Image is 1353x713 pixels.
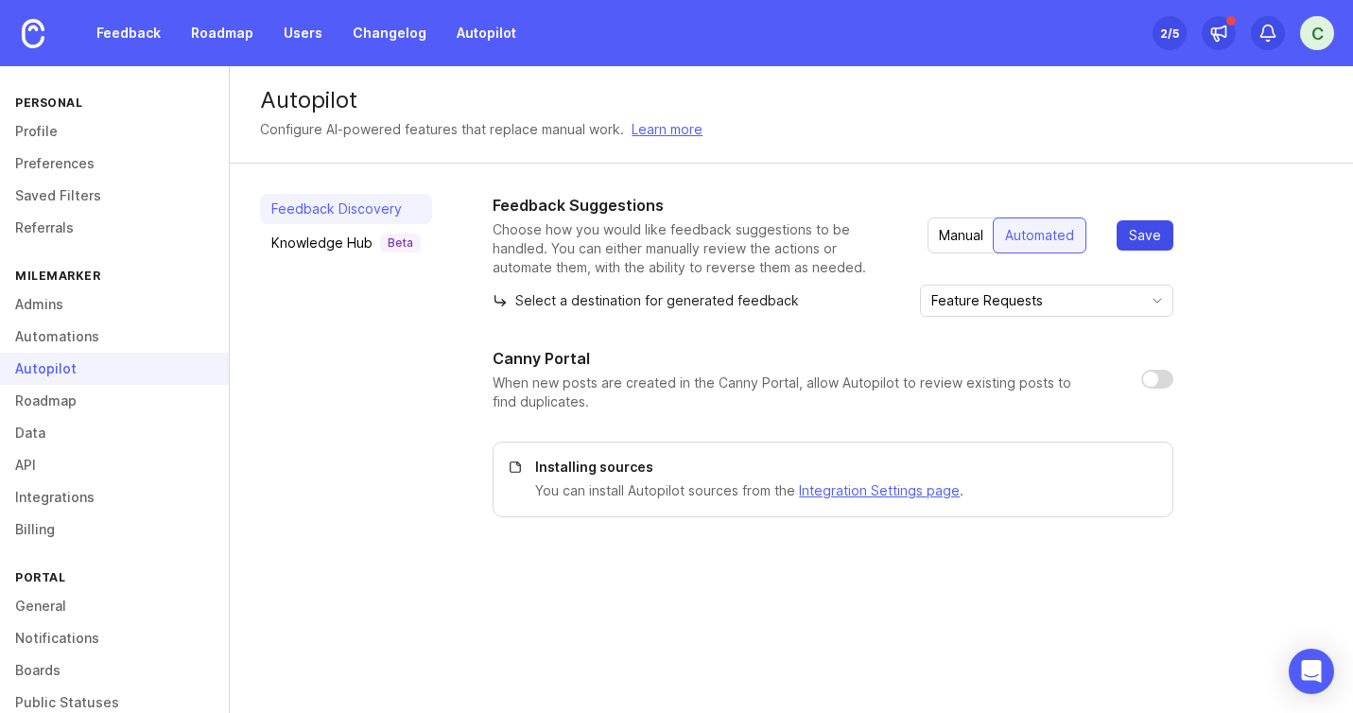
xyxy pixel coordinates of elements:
a: Autopilot [445,16,528,50]
a: Knowledge HubBeta [260,228,432,258]
a: Feedback Discovery [260,194,432,224]
button: Manual [928,217,995,253]
button: Automated [993,217,1086,253]
p: Beta [388,235,413,251]
a: Changelog [341,16,438,50]
a: Learn more [632,119,703,140]
p: You can install Autopilot sources from the . [535,480,1150,501]
span: Save [1129,226,1161,245]
button: C [1300,16,1334,50]
div: Knowledge Hub [271,234,421,252]
a: Users [272,16,334,50]
div: 2 /5 [1160,20,1179,46]
h1: Feedback Suggestions [493,194,897,217]
div: toggle menu [920,285,1173,317]
a: Feedback [85,16,172,50]
p: Select a destination for generated feedback [493,291,799,310]
p: Installing sources [535,458,1150,477]
svg: toggle icon [1142,293,1172,308]
a: Roadmap [180,16,265,50]
p: When new posts are created in the Canny Portal, allow Autopilot to review existing posts to find ... [493,374,1111,411]
button: Save [1117,220,1173,251]
button: 2/5 [1153,16,1187,50]
input: Feature Requests [931,290,1140,311]
img: Canny Home [22,19,44,48]
p: Choose how you would like feedback suggestions to be handled. You can either manually review the ... [493,220,897,277]
div: Open Intercom Messenger [1289,649,1334,694]
div: Manual [928,218,995,252]
a: Integration Settings page [799,482,960,498]
div: Autopilot [260,89,1323,112]
h1: Canny Portal [493,347,590,370]
div: Configure AI-powered features that replace manual work. [260,119,624,140]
